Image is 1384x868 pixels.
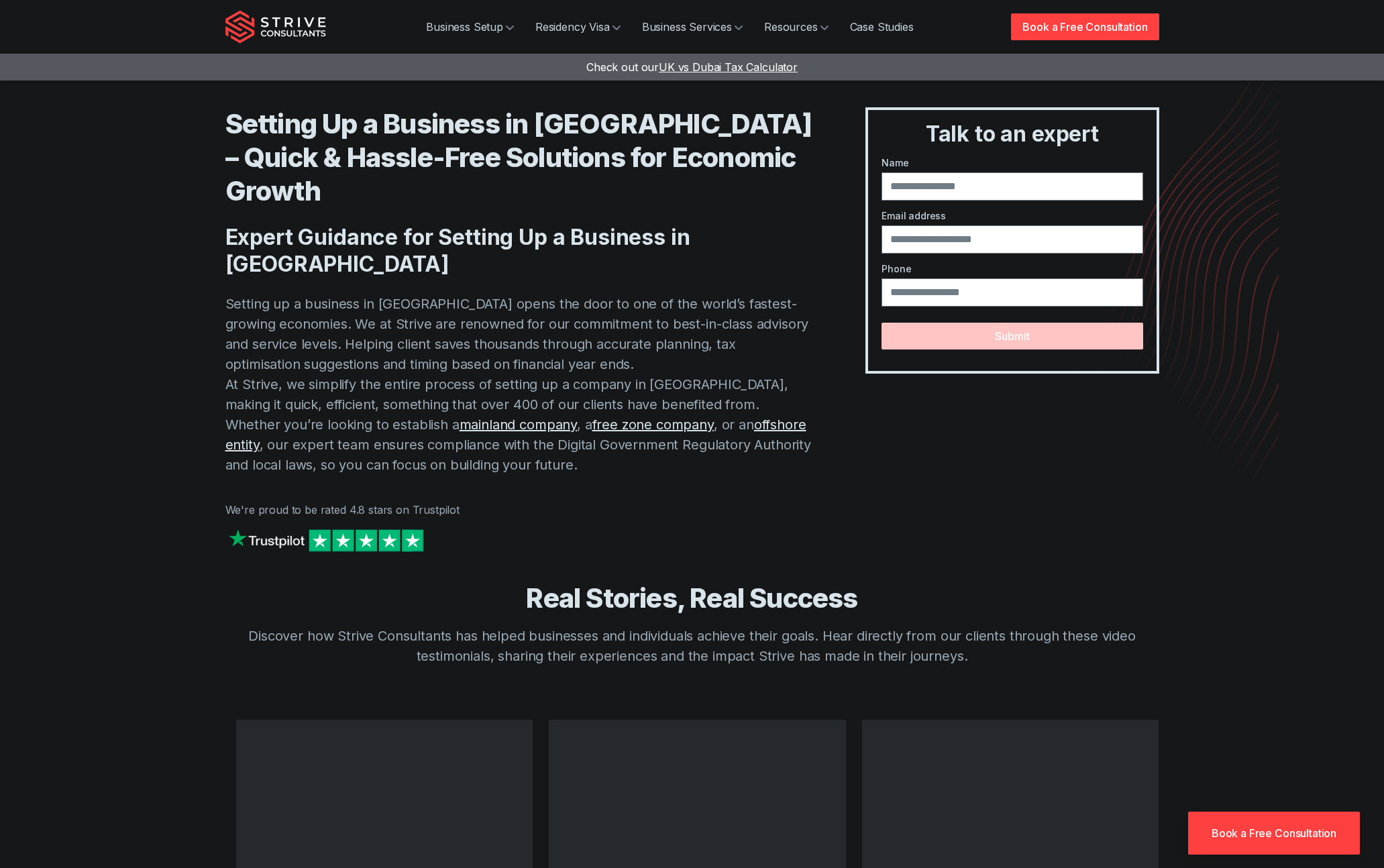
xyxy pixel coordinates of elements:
[882,262,1142,276] label: Phone
[1188,812,1360,855] a: Book a Free Consultation
[592,417,714,433] a: free zone company
[525,13,631,40] a: Residency Visa
[225,582,1159,615] h3: Real Stories, Real Success
[225,294,812,475] p: Setting up a business in [GEOGRAPHIC_DATA] opens the door to one of the world’s fastest-growing e...
[882,323,1142,349] button: Submit
[225,224,812,278] h2: Expert Guidance for Setting Up a Business in [GEOGRAPHIC_DATA]
[415,13,525,40] a: Business Setup
[839,13,924,40] a: Case Studies
[586,60,798,74] a: Check out ourUK vs Dubai Tax Calculator
[225,526,427,555] img: Strive on Trustpilot
[225,626,1159,666] p: Discover how Strive Consultants has helped businesses and individuals achieve their goals. Hear d...
[460,417,577,433] a: mainland company
[659,60,798,74] span: UK vs Dubai Tax Calculator
[225,10,326,44] img: Strive Consultants
[225,502,812,518] p: We're proud to be rated 4.8 stars on Trustpilot
[873,121,1151,148] h3: Talk to an expert
[1011,13,1159,40] a: Book a Free Consultation
[631,13,753,40] a: Business Services
[225,107,812,208] h1: Setting Up a Business in [GEOGRAPHIC_DATA] – Quick & Hassle-Free Solutions for Economic Growth
[882,209,1142,223] label: Email address
[753,13,839,40] a: Resources
[882,156,1142,170] label: Name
